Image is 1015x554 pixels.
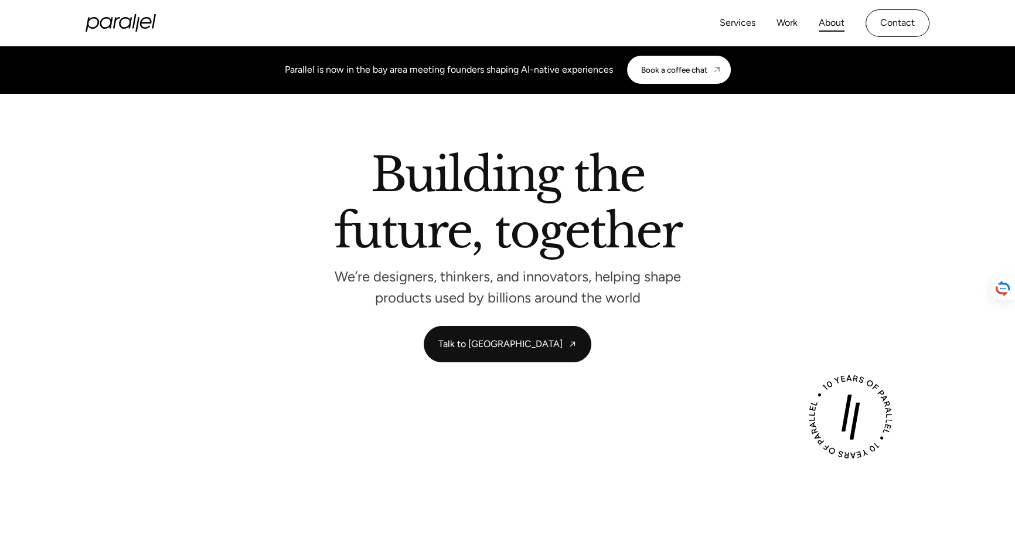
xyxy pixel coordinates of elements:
div: Parallel is now in the bay area meeting founders shaping AI-native experiences [285,63,613,77]
h2: Building the future, together [334,152,682,259]
img: CTA arrow image [712,65,721,74]
p: We’re designers, thinkers, and innovators, helping shape products used by billions around the world [332,271,683,303]
div: Book a coffee chat [641,65,707,74]
a: Book a coffee chat [627,56,731,84]
a: Contact [866,9,929,37]
a: Work [776,15,798,32]
a: Services [720,15,755,32]
a: home [86,14,156,32]
a: About [819,15,844,32]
